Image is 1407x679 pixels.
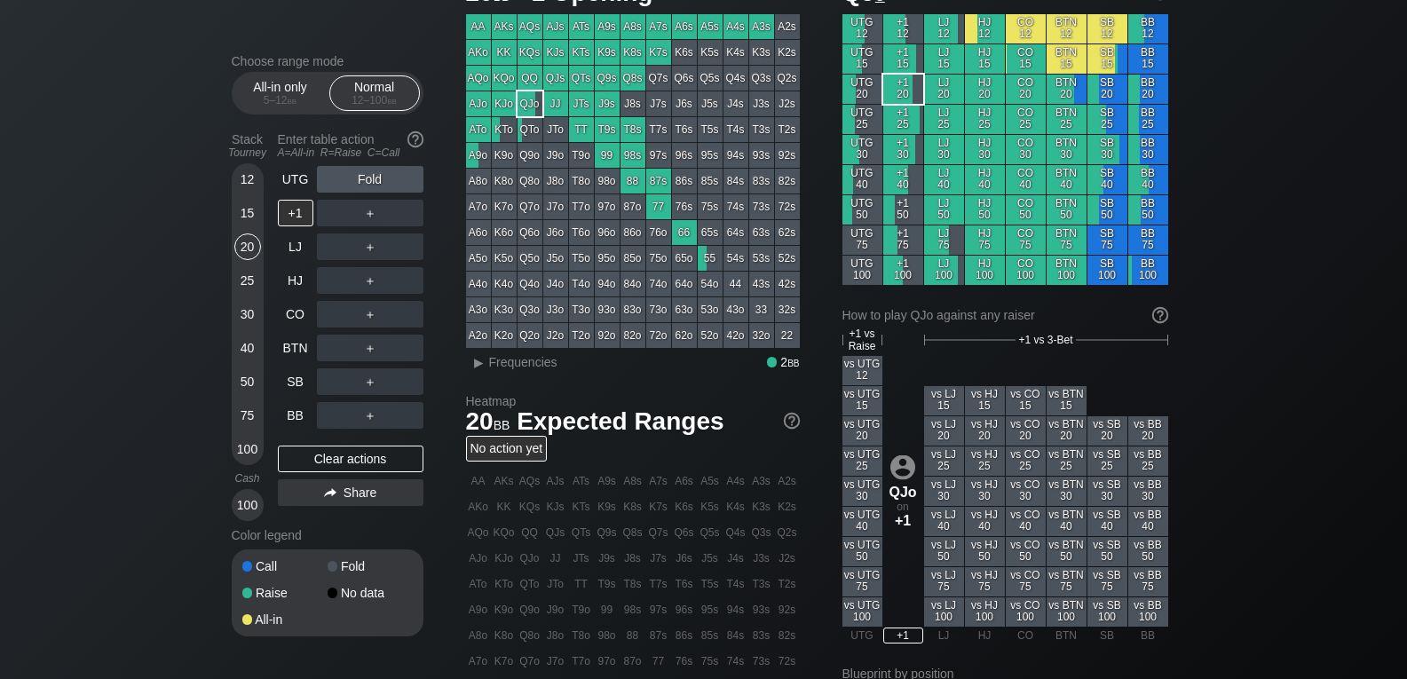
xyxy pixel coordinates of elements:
div: BB 25 [1128,105,1168,134]
div: JTo [543,117,568,142]
div: T2s [775,117,800,142]
div: KK [492,40,517,65]
div: 76s [672,194,697,219]
div: 40 [234,335,261,361]
div: CO 25 [1006,105,1046,134]
div: 100 [234,492,261,518]
div: Q6s [672,66,697,91]
div: UTG 100 [842,256,882,285]
div: J8o [543,169,568,193]
div: LJ 50 [924,195,964,225]
div: Q8o [518,169,542,193]
div: BB 20 [1128,75,1168,104]
div: AJs [543,14,568,39]
div: A4o [466,272,491,296]
div: 75 [234,402,261,429]
div: J3s [749,91,774,116]
div: Q6o [518,220,542,245]
div: A8o [466,169,491,193]
div: +1 50 [883,195,923,225]
div: LJ 20 [924,75,964,104]
div: Q5o [518,246,542,271]
div: +1 20 [883,75,923,104]
div: K4s [723,40,748,65]
div: KJo [492,91,517,116]
img: help.32db89a4.svg [1150,305,1170,325]
div: K4o [492,272,517,296]
span: bb [787,355,799,369]
div: TT [569,117,594,142]
div: AKo [466,40,491,65]
div: K5s [698,40,723,65]
div: BTN 25 [1047,105,1087,134]
div: +1 25 [883,105,923,134]
div: K8s [621,40,645,65]
div: LJ 75 [924,225,964,255]
div: ATo [466,117,491,142]
div: J5o [543,246,568,271]
div: 86o [621,220,645,245]
div: 82o [621,323,645,348]
div: 93o [595,297,620,322]
div: BTN 20 [1047,75,1087,104]
div: CO 100 [1006,256,1046,285]
div: BB 15 [1128,44,1168,74]
div: J6o [543,220,568,245]
div: SB 100 [1087,256,1127,285]
div: 43o [723,297,748,322]
div: 30 [234,301,261,328]
div: 73o [646,297,671,322]
div: Q2s [775,66,800,91]
div: 95o [595,246,620,271]
div: QQ [518,66,542,91]
div: T6o [569,220,594,245]
div: BTN 40 [1047,165,1087,194]
div: Fold [317,166,423,193]
div: A6o [466,220,491,245]
div: UTG 25 [842,105,882,134]
div: A3o [466,297,491,322]
div: T8s [621,117,645,142]
div: UTG 50 [842,195,882,225]
div: T7s [646,117,671,142]
div: 43s [749,272,774,296]
div: 77 [646,194,671,219]
div: A2s [775,14,800,39]
div: BTN 75 [1047,225,1087,255]
div: ▸ [468,351,491,373]
div: A2o [466,323,491,348]
div: 22 [775,323,800,348]
div: 87s [646,169,671,193]
div: 52o [698,323,723,348]
div: 94o [595,272,620,296]
div: Q2o [518,323,542,348]
div: T5s [698,117,723,142]
div: 20 [234,233,261,260]
div: 33 [749,297,774,322]
div: K9o [492,143,517,168]
div: 64s [723,220,748,245]
div: 2 [767,355,800,369]
div: T6s [672,117,697,142]
div: 85s [698,169,723,193]
div: HJ 20 [965,75,1005,104]
div: HJ 40 [965,165,1005,194]
div: J9s [595,91,620,116]
div: ＋ [317,200,423,226]
div: SB 50 [1087,195,1127,225]
div: LJ 40 [924,165,964,194]
div: BTN 12 [1047,14,1087,43]
img: help.32db89a4.svg [406,130,425,149]
div: CO 75 [1006,225,1046,255]
div: LJ 12 [924,14,964,43]
img: icon-avatar.b40e07d9.svg [890,454,915,479]
div: 87o [621,194,645,219]
div: 97o [595,194,620,219]
div: HJ 12 [965,14,1005,43]
div: BB 50 [1128,195,1168,225]
div: UTG 15 [842,44,882,74]
div: CO 30 [1006,135,1046,164]
div: vs UTG 12 [842,356,882,385]
div: J6s [672,91,697,116]
div: 63o [672,297,697,322]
